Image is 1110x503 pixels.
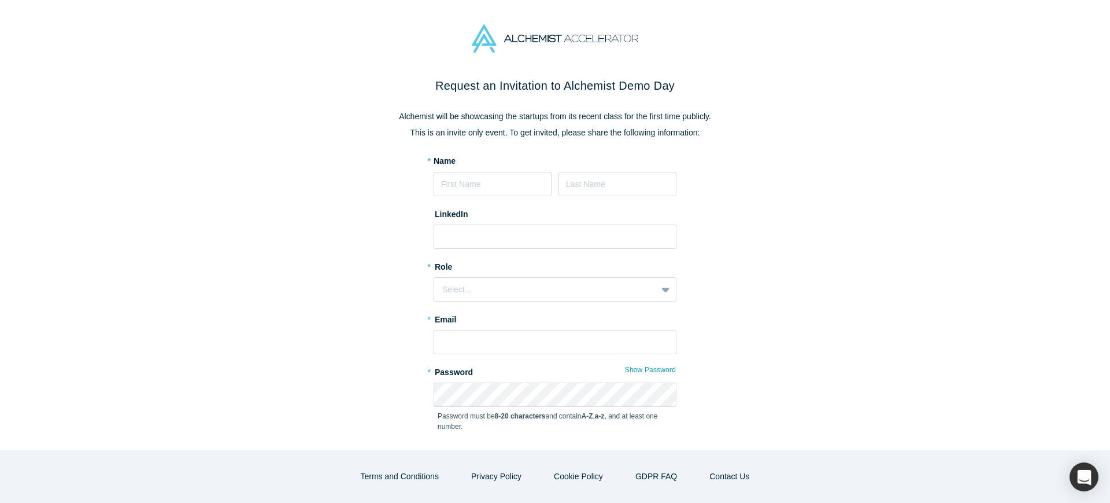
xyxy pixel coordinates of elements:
strong: a-z [595,412,605,420]
button: Show Password [624,362,676,377]
div: Select... [442,284,649,296]
label: Email [434,310,676,326]
button: Cookie Policy [542,467,615,487]
strong: A-Z [582,412,593,420]
label: Password [434,362,676,379]
p: Password must be and contain , , and at least one number. [438,411,672,432]
label: LinkedIn [434,204,468,221]
a: GDPR FAQ [623,467,689,487]
input: Last Name [558,172,676,196]
img: Alchemist Accelerator Logo [472,24,638,53]
label: Name [434,155,456,167]
h2: Request an Invitation to Alchemist Demo Day [312,77,798,94]
button: Terms and Conditions [349,467,451,487]
input: First Name [434,172,552,196]
label: Role [434,257,676,273]
a: Contact Us [697,467,761,487]
button: Privacy Policy [459,467,534,487]
strong: 8-20 characters [495,412,546,420]
p: This is an invite only event. To get invited, please share the following information: [312,127,798,139]
p: Alchemist will be showcasing the startups from its recent class for the first time publicly. [312,111,798,123]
